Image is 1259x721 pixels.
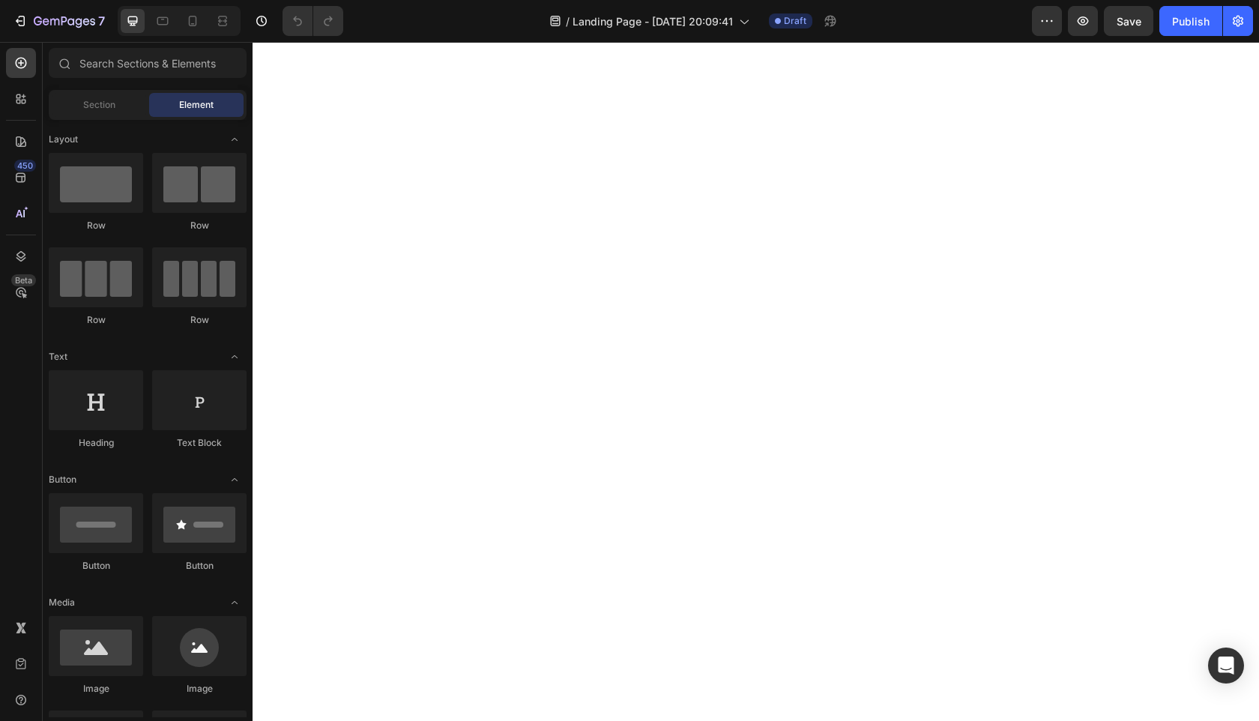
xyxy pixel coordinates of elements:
[784,14,806,28] span: Draft
[573,13,733,29] span: Landing Page - [DATE] 20:09:41
[1159,6,1222,36] button: Publish
[49,559,143,573] div: Button
[223,468,247,492] span: Toggle open
[566,13,570,29] span: /
[223,345,247,369] span: Toggle open
[152,682,247,696] div: Image
[49,313,143,327] div: Row
[152,436,247,450] div: Text Block
[1208,648,1244,684] div: Open Intercom Messenger
[152,313,247,327] div: Row
[223,591,247,615] span: Toggle open
[49,133,78,146] span: Layout
[1117,15,1141,28] span: Save
[49,473,76,486] span: Button
[14,160,36,172] div: 450
[152,219,247,232] div: Row
[223,127,247,151] span: Toggle open
[1172,13,1210,29] div: Publish
[6,6,112,36] button: 7
[98,12,105,30] p: 7
[1104,6,1153,36] button: Save
[283,6,343,36] div: Undo/Redo
[49,682,143,696] div: Image
[11,274,36,286] div: Beta
[83,98,115,112] span: Section
[49,219,143,232] div: Row
[49,596,75,609] span: Media
[179,98,214,112] span: Element
[49,48,247,78] input: Search Sections & Elements
[49,436,143,450] div: Heading
[49,350,67,363] span: Text
[253,42,1259,721] iframe: Design area
[152,559,247,573] div: Button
